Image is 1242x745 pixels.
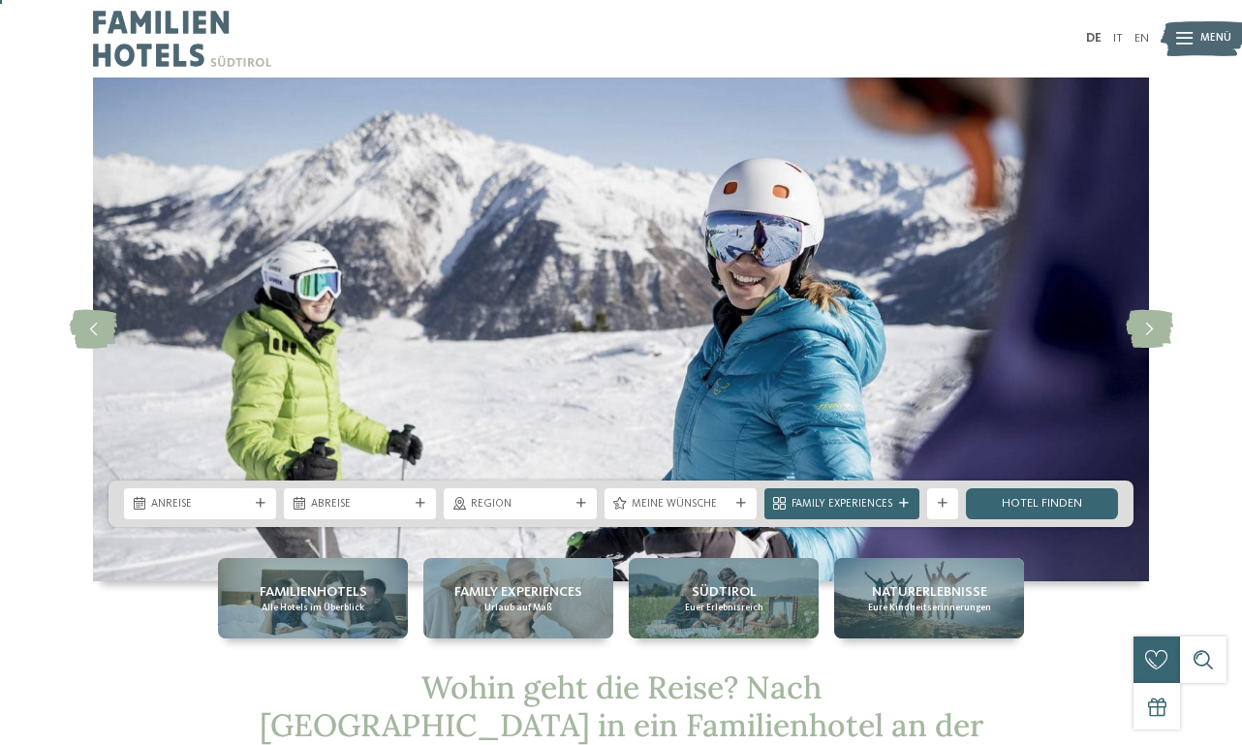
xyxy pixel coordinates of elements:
[692,582,757,602] span: Südtirol
[872,582,987,602] span: Naturerlebnisse
[792,497,892,512] span: Family Experiences
[218,558,408,638] a: Familienhotel an der Piste = Spaß ohne Ende Familienhotels Alle Hotels im Überblick
[93,78,1149,581] img: Familienhotel an der Piste = Spaß ohne Ende
[685,602,763,614] span: Euer Erlebnisreich
[966,488,1118,519] a: Hotel finden
[262,602,364,614] span: Alle Hotels im Überblick
[1200,31,1231,47] span: Menü
[868,602,991,614] span: Eure Kindheitserinnerungen
[454,582,582,602] span: Family Experiences
[260,582,367,602] span: Familienhotels
[471,497,569,512] span: Region
[151,497,249,512] span: Anreise
[834,558,1024,638] a: Familienhotel an der Piste = Spaß ohne Ende Naturerlebnisse Eure Kindheitserinnerungen
[311,497,409,512] span: Abreise
[1086,32,1102,45] a: DE
[484,602,552,614] span: Urlaub auf Maß
[632,497,730,512] span: Meine Wünsche
[629,558,819,638] a: Familienhotel an der Piste = Spaß ohne Ende Südtirol Euer Erlebnisreich
[423,558,613,638] a: Familienhotel an der Piste = Spaß ohne Ende Family Experiences Urlaub auf Maß
[1113,32,1123,45] a: IT
[1134,32,1149,45] a: EN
